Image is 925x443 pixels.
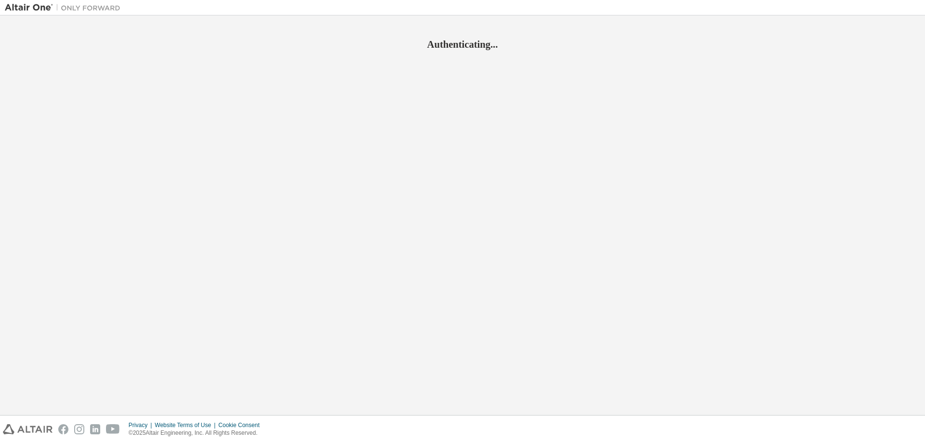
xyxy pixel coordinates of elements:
[218,421,265,429] div: Cookie Consent
[129,421,155,429] div: Privacy
[5,38,920,51] h2: Authenticating...
[129,429,265,437] p: © 2025 Altair Engineering, Inc. All Rights Reserved.
[106,424,120,434] img: youtube.svg
[5,3,125,13] img: Altair One
[155,421,218,429] div: Website Terms of Use
[58,424,68,434] img: facebook.svg
[90,424,100,434] img: linkedin.svg
[3,424,53,434] img: altair_logo.svg
[74,424,84,434] img: instagram.svg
